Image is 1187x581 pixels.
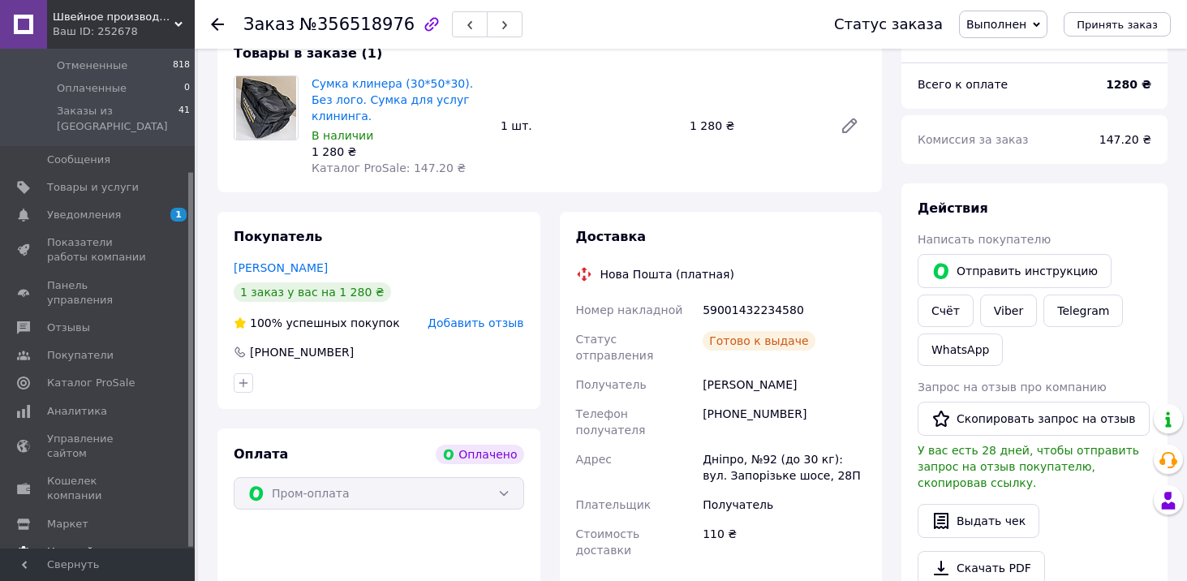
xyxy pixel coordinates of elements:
[234,261,328,274] a: [PERSON_NAME]
[576,527,640,557] span: Стоимость доставки
[248,344,355,360] div: [PHONE_NUMBER]
[47,517,88,532] span: Маркет
[47,474,150,503] span: Кошелек компании
[699,519,869,565] div: 110 ₴
[918,78,1008,91] span: Всего к оплате
[234,229,322,244] span: Покупатель
[576,333,654,362] span: Статус отправления
[173,58,190,73] span: 818
[47,235,150,265] span: Показатели работы компании
[47,544,106,559] span: Настройки
[47,376,135,390] span: Каталог ProSale
[234,45,382,61] span: Товары в заказе (1)
[918,295,974,327] button: Cчёт
[47,321,90,335] span: Отзывы
[918,504,1039,538] button: Выдать чек
[918,233,1051,246] span: Написать покупателю
[918,200,988,216] span: Действия
[47,432,150,461] span: Управление сайтом
[211,16,224,32] div: Вернуться назад
[699,490,869,519] div: Получатель
[436,445,523,464] div: Оплачено
[53,24,195,39] div: Ваш ID: 252678
[234,446,288,462] span: Оплата
[699,295,869,325] div: 59001432234580
[576,303,683,316] span: Номер накладной
[234,315,400,331] div: успешных покупок
[596,266,738,282] div: Нова Пошта (платная)
[1064,12,1171,37] button: Принять заказ
[576,378,647,391] span: Получатель
[47,153,110,167] span: Сообщения
[47,404,107,419] span: Аналитика
[53,10,174,24] span: Швейное производство сумочно - рюкзачной и термопродукции
[312,77,473,123] a: Сумка клинера (30*50*30). Без лого. Сумка для услуг клининга.
[170,208,187,222] span: 1
[918,334,1003,366] a: WhatsApp
[234,282,391,302] div: 1 заказ у вас на 1 280 ₴
[1106,78,1151,91] b: 1280 ₴
[57,104,178,133] span: Заказы из [GEOGRAPHIC_DATA]
[178,104,190,133] span: 41
[312,161,466,174] span: Каталог ProSale: 147.20 ₴
[1077,19,1158,31] span: Принять заказ
[250,316,282,329] span: 100%
[184,81,190,96] span: 0
[1099,133,1151,146] span: 147.20 ₴
[236,76,297,140] img: Сумка клинера (30*50*30). Без лого. Сумка для услуг клининга.
[576,229,647,244] span: Доставка
[494,114,683,137] div: 1 шт.
[312,129,373,142] span: В наличии
[47,208,121,222] span: Уведомления
[980,295,1037,327] a: Viber
[47,278,150,308] span: Панель управления
[576,407,646,437] span: Телефон получателя
[918,254,1112,288] button: Отправить инструкцию
[918,133,1029,146] span: Комиссия за заказ
[833,110,866,142] a: Редактировать
[312,144,488,160] div: 1 280 ₴
[683,114,827,137] div: 1 280 ₴
[428,316,523,329] span: Добавить отзыв
[47,180,139,195] span: Товары и услуги
[699,370,869,399] div: [PERSON_NAME]
[576,453,612,466] span: Адрес
[699,399,869,445] div: [PHONE_NUMBER]
[1043,295,1123,327] a: Telegram
[703,331,815,351] div: Готово к выдаче
[57,58,127,73] span: Отмененные
[243,15,295,34] span: Заказ
[918,402,1150,436] button: Скопировать запрос на отзыв
[47,348,114,363] span: Покупатели
[57,81,127,96] span: Оплаченные
[576,498,652,511] span: Плательщик
[966,18,1026,31] span: Выполнен
[699,445,869,490] div: Дніпро, №92 (до 30 кг): вул. Запорізьке шосе, 28П
[918,381,1107,394] span: Запрос на отзыв про компанию
[918,444,1139,489] span: У вас есть 28 дней, чтобы отправить запрос на отзыв покупателю, скопировав ссылку.
[299,15,415,34] span: №356518976
[834,16,943,32] div: Статус заказа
